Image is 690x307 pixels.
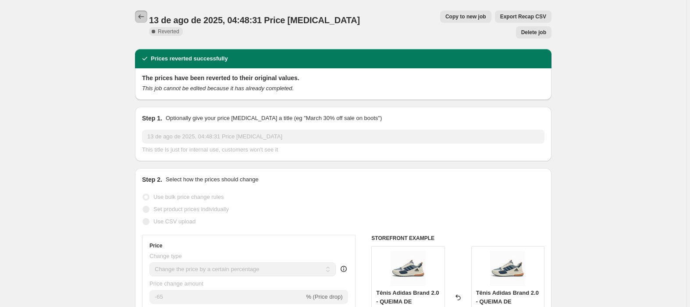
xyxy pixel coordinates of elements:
[440,11,491,23] button: Copy to new job
[371,235,544,242] h6: STOREFRONT EXAMPLE
[166,175,259,184] p: Select how the prices should change
[142,114,162,123] h2: Step 1.
[149,280,203,287] span: Price change amount
[153,218,196,225] span: Use CSV upload
[445,13,486,20] span: Copy to new job
[142,175,162,184] h2: Step 2.
[166,114,382,123] p: Optionally give your price [MEDICAL_DATA] a title (eg "March 30% off sale on boots")
[158,28,179,35] span: Reverted
[142,130,544,144] input: 30% off holiday sale
[306,293,342,300] span: % (Price drop)
[149,15,360,25] span: 13 de ago de 2025, 04:48:31 Price [MEDICAL_DATA]
[153,206,229,212] span: Set product prices individually
[153,194,224,200] span: Use bulk price change rules
[490,251,525,286] img: 3_700x_8cc6e3b3-3dbd-48d2-ab55-a313c020dac2_80x.webp
[500,13,546,20] span: Export Recap CSV
[521,29,546,36] span: Delete job
[495,11,551,23] button: Export Recap CSV
[135,11,147,23] button: Price change jobs
[142,74,544,82] h2: The prices have been reverted to their original values.
[516,26,551,39] button: Delete job
[149,253,182,259] span: Change type
[391,251,426,286] img: 3_700x_8cc6e3b3-3dbd-48d2-ab55-a313c020dac2_80x.webp
[151,54,228,63] h2: Prices reverted successfully
[149,290,304,304] input: -15
[339,265,348,273] div: help
[142,146,278,153] span: This title is just for internal use, customers won't see it
[142,85,294,92] i: This job cannot be edited because it has already completed.
[149,242,162,249] h3: Price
